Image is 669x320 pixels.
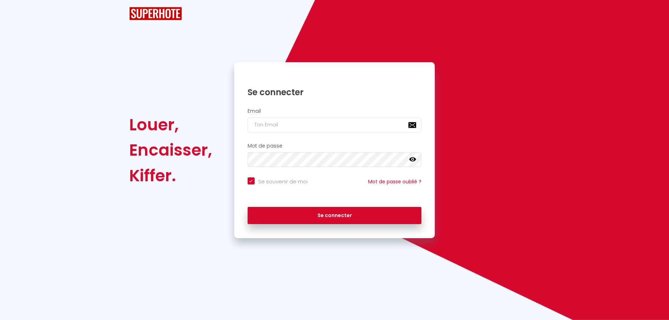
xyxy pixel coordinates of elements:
[129,137,212,163] div: Encaisser,
[6,3,27,24] button: Ouvrir le widget de chat LiveChat
[11,11,17,17] img: logo_orange.svg
[248,143,422,149] h2: Mot de passe
[129,112,212,137] div: Louer,
[129,7,182,20] img: SuperHote logo
[36,41,54,46] div: Domaine
[368,178,421,185] a: Mot de passe oublié ?
[18,18,79,24] div: Domaine: [DOMAIN_NAME]
[28,41,34,46] img: tab_domain_overview_orange.svg
[20,11,34,17] div: v 4.0.25
[248,87,422,98] h1: Se connecter
[248,118,422,132] input: Ton Email
[11,18,17,24] img: website_grey.svg
[87,41,107,46] div: Mots-clés
[248,108,422,114] h2: Email
[80,41,85,46] img: tab_keywords_by_traffic_grey.svg
[248,207,422,224] button: Se connecter
[129,163,212,188] div: Kiffer.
